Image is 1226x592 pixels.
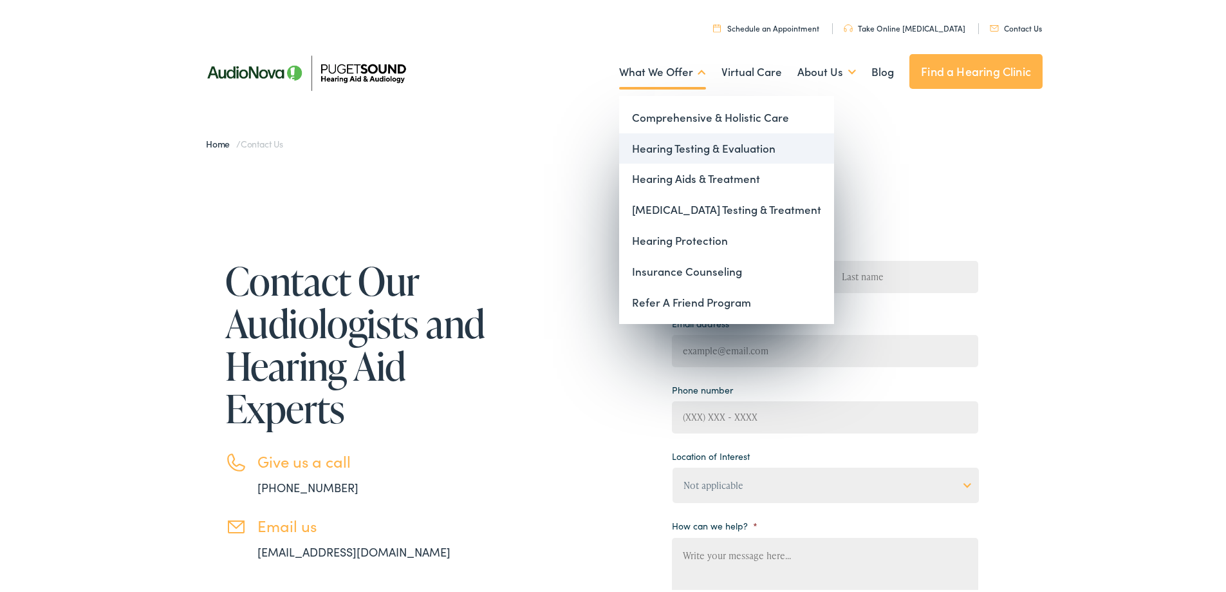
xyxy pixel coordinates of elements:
label: Phone number [672,381,733,393]
label: Location of Interest [672,448,750,459]
a: Home [206,135,236,148]
a: [PHONE_NUMBER] [257,477,358,493]
a: Blog [871,46,894,93]
a: Comprehensive & Holistic Care [619,100,834,131]
span: / [206,135,283,148]
label: How can we help? [672,517,757,529]
input: example@email.com [672,332,978,365]
a: Hearing Protection [619,223,834,254]
a: Find a Hearing Clinic [909,52,1043,86]
a: Contact Us [990,20,1042,31]
h1: Contact Our Audiologists and Hearing Aid Experts [225,257,489,427]
img: utility icon [990,23,999,29]
a: [EMAIL_ADDRESS][DOMAIN_NAME] [257,541,450,557]
a: Hearing Aids & Treatment [619,161,834,192]
label: Email address [672,315,739,327]
a: About Us [797,46,856,93]
a: [MEDICAL_DATA] Testing & Treatment [619,192,834,223]
a: Refer A Friend Program [619,285,834,316]
a: Schedule an Appointment [713,20,819,31]
a: What We Offer [619,46,706,93]
a: Hearing Testing & Evaluation [619,131,834,162]
a: Take Online [MEDICAL_DATA] [844,20,965,31]
input: (XXX) XXX - XXXX [672,399,978,431]
img: utility icon [844,22,853,30]
h3: Email us [257,514,489,533]
a: Virtual Care [721,46,782,93]
a: Insurance Counseling [619,254,834,285]
h3: Give us a call [257,450,489,468]
img: utility icon [713,21,721,30]
input: Last name [831,258,978,291]
span: Contact Us [241,135,283,148]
